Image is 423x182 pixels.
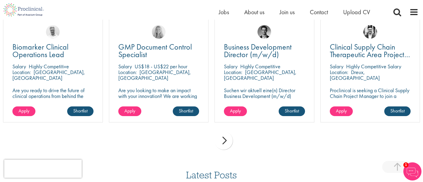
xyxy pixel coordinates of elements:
[12,69,31,76] span: Location:
[330,43,411,58] a: Clinical Supply Chain Therapeutic Area Project Manager
[67,106,93,116] a: Shortlist
[224,69,297,81] p: [GEOGRAPHIC_DATA], [GEOGRAPHIC_DATA]
[12,69,85,81] p: [GEOGRAPHIC_DATA], [GEOGRAPHIC_DATA]
[330,69,348,76] span: Location:
[240,63,280,70] p: Highly Competitive
[118,63,132,70] span: Salary
[336,108,347,114] span: Apply
[224,106,247,116] a: Apply
[12,106,35,116] a: Apply
[330,106,353,116] a: Apply
[279,106,305,116] a: Shortlist
[330,87,411,116] p: Proclinical is seeking a Clinical Supply Chain Project Manager to join a dynamic team dedicated t...
[118,42,192,60] span: GMP Document Control Specialist
[280,8,295,16] a: Join us
[346,63,401,70] p: Highly Competitive Salary
[244,8,264,16] a: About us
[135,63,187,70] p: US$18 - US$22 per hour
[363,25,377,39] img: Edward Little
[118,87,199,116] p: Are you looking to make an impact with your innovation? We are working with a well-established ph...
[224,87,305,110] p: Suchen wir aktuell eine(n) Director Business Development (m/w/d) Standort: [GEOGRAPHIC_DATA] | Mo...
[343,8,370,16] a: Upload CV
[118,106,141,116] a: Apply
[403,162,421,180] img: Chatbot
[224,42,292,60] span: Business Development Director (m/w/d)
[330,63,343,70] span: Salary
[215,132,233,150] div: next
[12,63,26,70] span: Salary
[12,42,68,60] span: Biomarker Clinical Operations Lead
[310,8,328,16] a: Contact
[118,43,199,58] a: GMP Document Control Specialist
[173,106,199,116] a: Shortlist
[12,43,93,58] a: Biomarker Clinical Operations Lead
[330,42,410,67] span: Clinical Supply Chain Therapeutic Area Project Manager
[257,25,271,39] img: Max Slevogt
[29,63,69,70] p: Highly Competitive
[224,69,242,76] span: Location:
[330,69,380,81] p: Dreux, [GEOGRAPHIC_DATA]
[224,43,305,58] a: Business Development Director (m/w/d)
[219,8,229,16] a: Jobs
[124,108,135,114] span: Apply
[46,25,60,39] img: Joshua Bye
[18,108,29,114] span: Apply
[118,69,191,81] p: [GEOGRAPHIC_DATA], [GEOGRAPHIC_DATA]
[384,106,411,116] a: Shortlist
[118,69,137,76] span: Location:
[152,25,166,39] img: Shannon Briggs
[230,108,241,114] span: Apply
[224,63,238,70] span: Salary
[12,87,93,116] p: Are you ready to drive the future of clinical operations from behind the scenes? Looking to be in...
[403,162,408,167] span: 1
[4,160,82,178] iframe: reCAPTCHA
